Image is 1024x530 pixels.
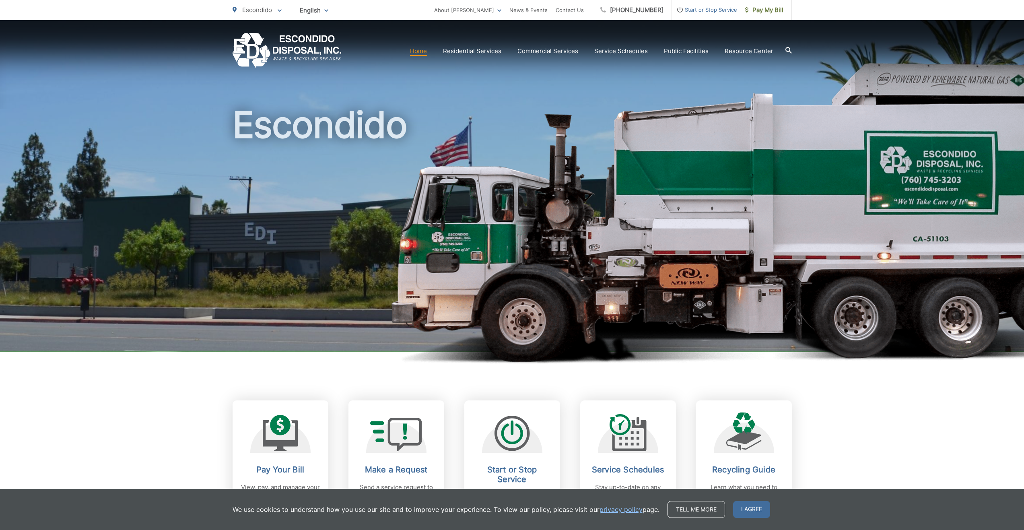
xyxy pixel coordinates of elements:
[668,501,725,518] a: Tell me more
[434,5,501,15] a: About [PERSON_NAME]
[233,105,792,359] h1: Escondido
[556,5,584,15] a: Contact Us
[745,5,783,15] span: Pay My Bill
[233,33,342,69] a: EDCD logo. Return to the homepage.
[664,46,709,56] a: Public Facilities
[356,465,436,474] h2: Make a Request
[696,400,792,524] a: Recycling Guide Learn what you need to know about recycling.
[588,465,668,474] h2: Service Schedules
[233,505,659,514] p: We use cookies to understand how you use our site and to improve your experience. To view our pol...
[704,483,784,502] p: Learn what you need to know about recycling.
[241,483,320,502] p: View, pay, and manage your bill online.
[241,465,320,474] h2: Pay Your Bill
[509,5,548,15] a: News & Events
[294,3,334,17] span: English
[594,46,648,56] a: Service Schedules
[704,465,784,474] h2: Recycling Guide
[348,400,444,524] a: Make a Request Send a service request to [PERSON_NAME].
[410,46,427,56] a: Home
[725,46,773,56] a: Resource Center
[517,46,578,56] a: Commercial Services
[580,400,676,524] a: Service Schedules Stay up-to-date on any changes in schedules.
[356,483,436,502] p: Send a service request to [PERSON_NAME].
[472,465,552,484] h2: Start or Stop Service
[588,483,668,502] p: Stay up-to-date on any changes in schedules.
[733,501,770,518] span: I agree
[600,505,643,514] a: privacy policy
[443,46,501,56] a: Residential Services
[242,6,272,14] span: Escondido
[233,400,328,524] a: Pay Your Bill View, pay, and manage your bill online.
